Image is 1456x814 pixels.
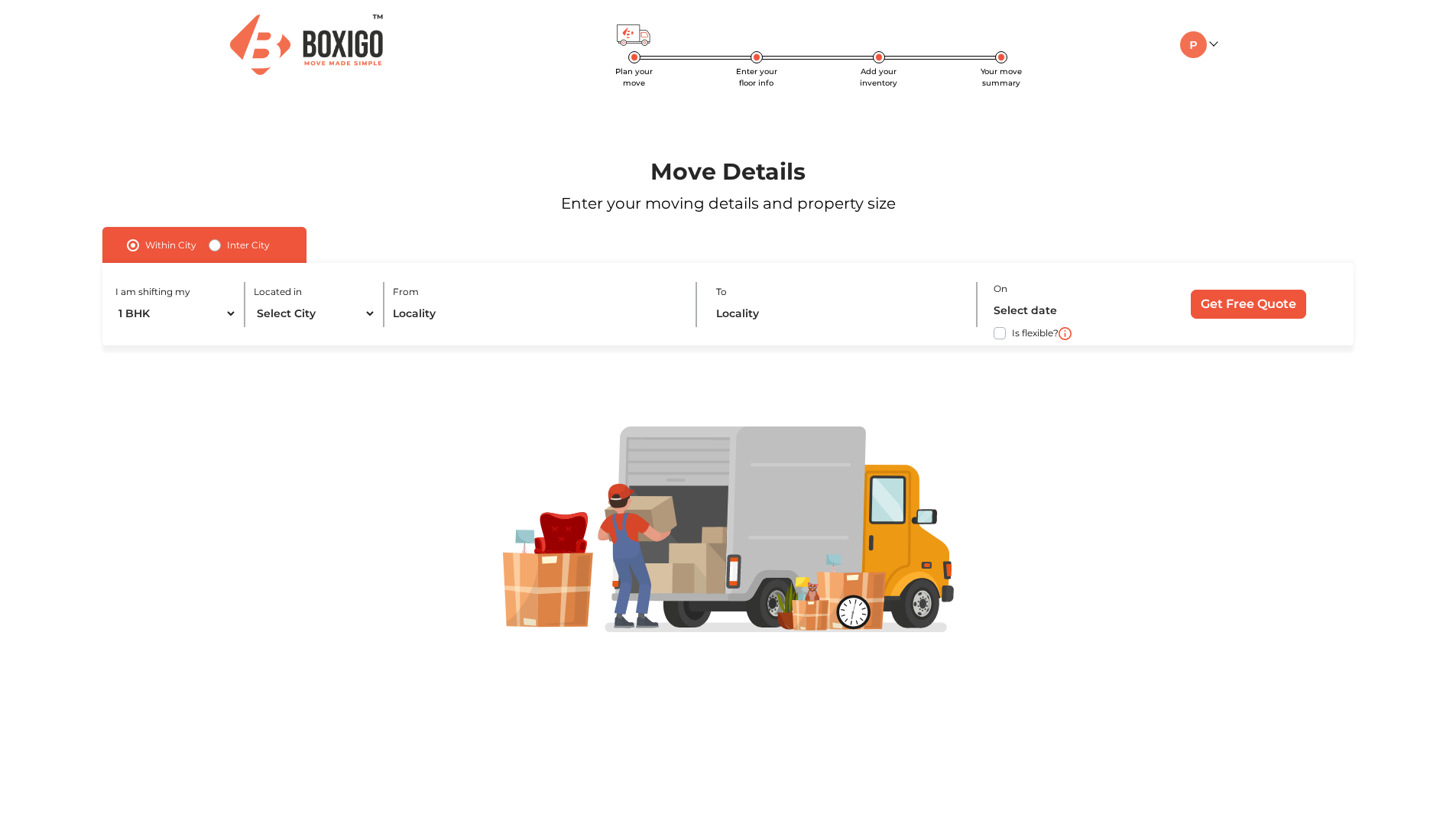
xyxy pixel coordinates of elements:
[615,66,653,88] span: Plan your move
[58,158,1398,186] h1: Move Details
[227,236,270,255] label: Inter City
[1191,290,1306,319] input: Get Free Quote
[1012,324,1059,340] label: Is flexible?
[716,285,727,299] label: To
[860,66,897,88] span: Add your inventory
[393,300,679,327] input: Locality
[393,285,419,299] label: From
[736,66,777,88] span: Enter your floor info
[994,282,1007,296] label: On
[230,15,383,75] img: Boxigo
[981,66,1022,88] span: Your move summary
[716,300,961,327] input: Locality
[994,297,1138,324] input: Select date
[58,192,1398,215] p: Enter your moving details and property size
[115,285,190,299] label: I am shifting my
[145,236,196,255] label: Within City
[254,285,302,299] label: Located in
[1059,327,1072,340] img: i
